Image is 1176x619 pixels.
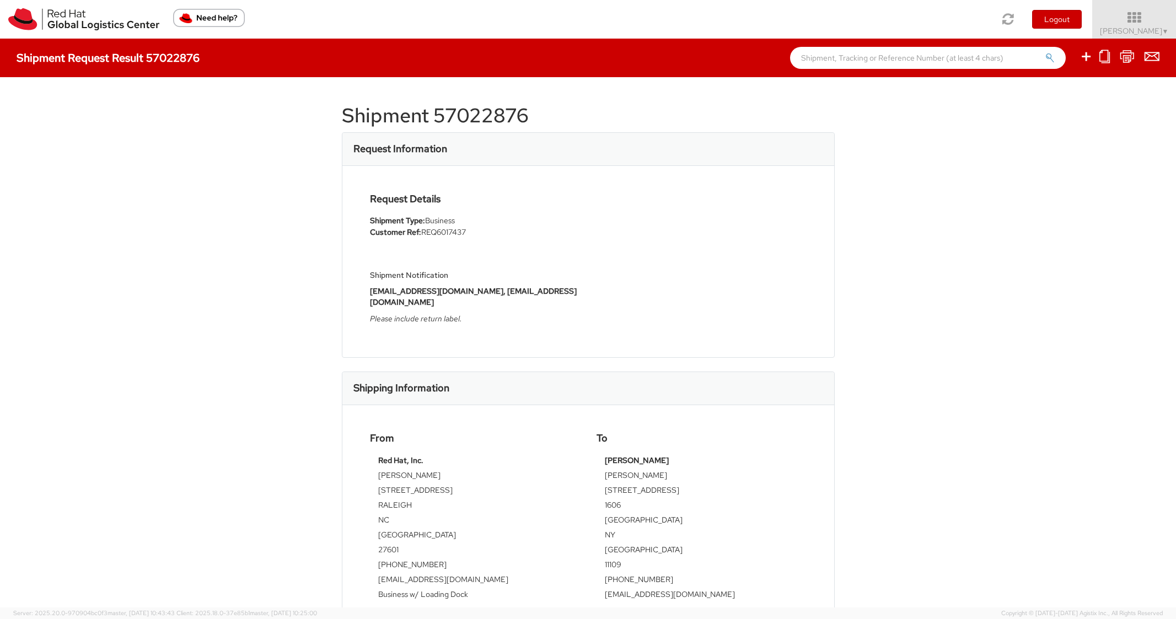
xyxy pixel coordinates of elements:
[597,433,807,444] h4: To
[378,589,572,604] td: Business w/ Loading Dock
[1162,27,1169,36] span: ▼
[378,544,572,559] td: 27601
[342,105,835,127] h1: Shipment 57022876
[108,609,175,617] span: master, [DATE] 10:43:43
[605,559,798,574] td: 11109
[250,609,317,617] span: master, [DATE] 10:25:00
[378,499,572,514] td: RALEIGH
[605,529,798,544] td: NY
[370,286,577,307] strong: [EMAIL_ADDRESS][DOMAIN_NAME], [EMAIL_ADDRESS][DOMAIN_NAME]
[605,514,798,529] td: [GEOGRAPHIC_DATA]
[605,470,798,485] td: [PERSON_NAME]
[605,544,798,559] td: [GEOGRAPHIC_DATA]
[370,215,580,227] li: Business
[605,499,798,514] td: 1606
[605,589,798,604] td: [EMAIL_ADDRESS][DOMAIN_NAME]
[370,227,580,238] li: REQ6017437
[378,485,572,499] td: [STREET_ADDRESS]
[1001,609,1163,618] span: Copyright © [DATE]-[DATE] Agistix Inc., All Rights Reserved
[790,47,1066,69] input: Shipment, Tracking or Reference Number (at least 4 chars)
[1032,10,1082,29] button: Logout
[1100,26,1169,36] span: [PERSON_NAME]
[353,383,449,394] h3: Shipping Information
[176,609,317,617] span: Client: 2025.18.0-37e85b1
[378,470,572,485] td: [PERSON_NAME]
[370,433,580,444] h4: From
[370,314,462,324] i: Please include return label.
[353,143,447,154] h3: Request Information
[370,216,425,225] strong: Shipment Type:
[8,8,159,30] img: rh-logistics-00dfa346123c4ec078e1.svg
[378,529,572,544] td: [GEOGRAPHIC_DATA]
[378,559,572,574] td: [PHONE_NUMBER]
[370,227,421,237] strong: Customer Ref:
[370,271,580,279] h5: Shipment Notification
[370,193,580,204] h4: Request Details
[378,514,572,529] td: NC
[605,574,798,589] td: [PHONE_NUMBER]
[173,9,245,27] button: Need help?
[17,52,200,64] h4: Shipment Request Result 57022876
[378,455,423,465] strong: Red Hat, Inc.
[605,455,669,465] strong: [PERSON_NAME]
[605,485,798,499] td: [STREET_ADDRESS]
[13,609,175,617] span: Server: 2025.20.0-970904bc0f3
[378,574,572,589] td: [EMAIL_ADDRESS][DOMAIN_NAME]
